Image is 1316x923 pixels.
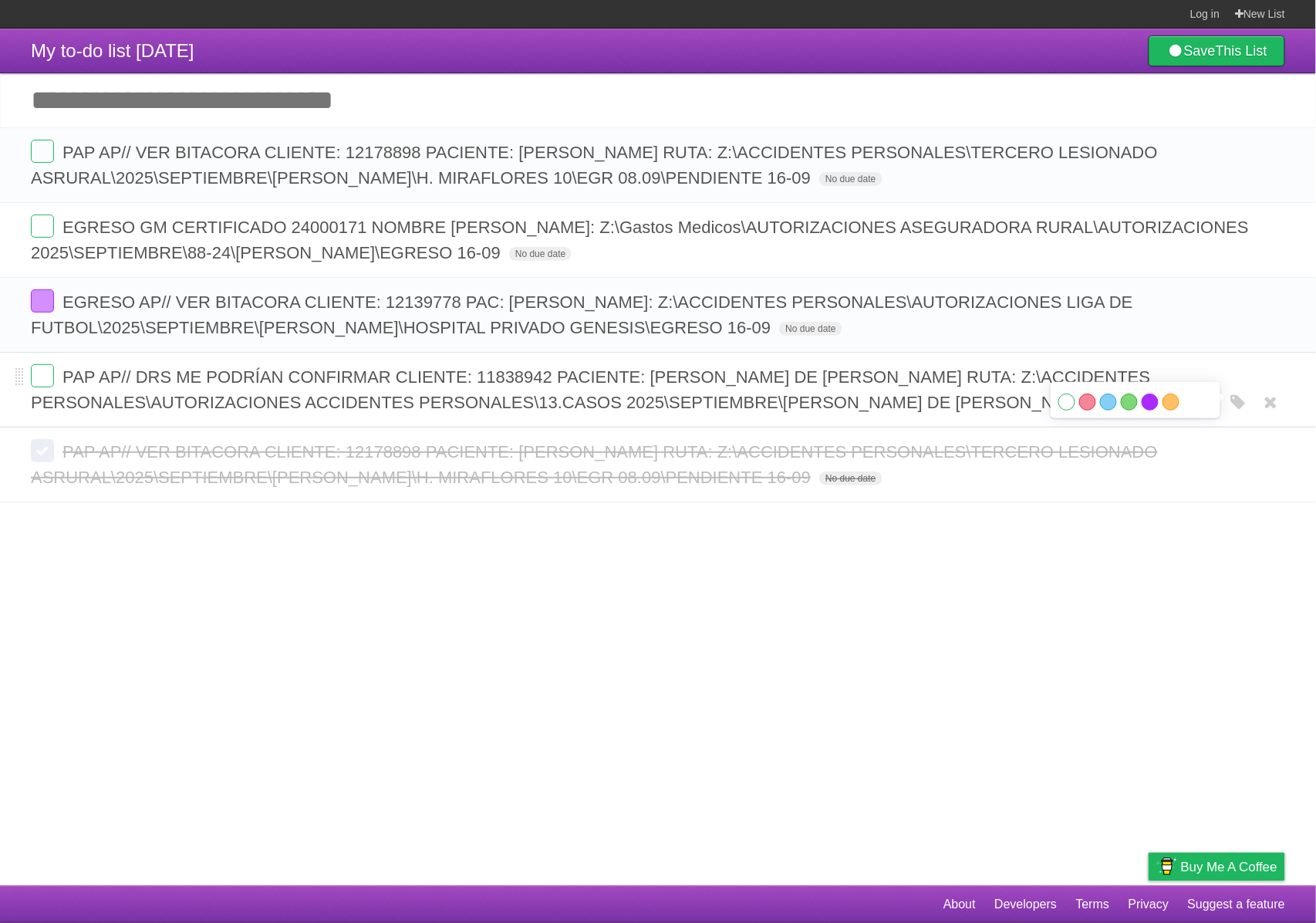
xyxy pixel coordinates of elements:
[1076,890,1110,919] a: Terms
[31,289,54,313] label: Done
[31,439,54,462] label: Done
[31,40,194,61] span: My to-do list [DATE]
[1149,853,1285,881] a: Buy me a coffee
[779,322,842,336] span: No due date
[1121,394,1138,411] label: Green
[943,890,976,919] a: About
[1216,43,1267,59] b: This List
[31,367,1151,412] span: PAP AP// DRS ME PODRÍAN CONFIRMAR CLIENTE: 11838942 PACIENTE: [PERSON_NAME] DE [PERSON_NAME] RUTA...
[31,442,1158,487] span: PAP AP// VER BITACORA CLIENTE: 12178898 PACIENTE: [PERSON_NAME] RUTA: Z:\ACCIDENTES PERSONALES\TE...
[31,143,1158,188] span: PAP AP// VER BITACORA CLIENTE: 12178898 PACIENTE: [PERSON_NAME] RUTA: Z:\ACCIDENTES PERSONALES\TE...
[509,247,572,261] span: No due date
[31,218,1249,262] span: EGRESO GM CERTIFICADO 24000171 NOMBRE [PERSON_NAME]: Z:\Gastos Medicos\AUTORIZACIONES ASEGURADORA...
[1058,394,1075,411] label: White
[1149,35,1285,66] a: SaveThis List
[31,215,54,238] label: Done
[1100,394,1117,411] label: Blue
[994,890,1057,919] a: Developers
[1188,890,1285,919] a: Suggest a feature
[1156,854,1177,880] img: Buy me a coffee
[1142,394,1159,411] label: Purple
[1079,394,1096,411] label: Red
[1129,890,1169,919] a: Privacy
[31,140,54,163] label: Done
[1162,394,1179,411] label: Orange
[31,364,54,387] label: Done
[819,472,882,485] span: No due date
[1181,854,1277,881] span: Buy me a coffee
[819,172,882,186] span: No due date
[31,292,1133,337] span: EGRESO AP// VER BITACORA CLIENTE: 12139778 PAC: [PERSON_NAME]: Z:\ACCIDENTES PERSONALES\AUTORIZAC...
